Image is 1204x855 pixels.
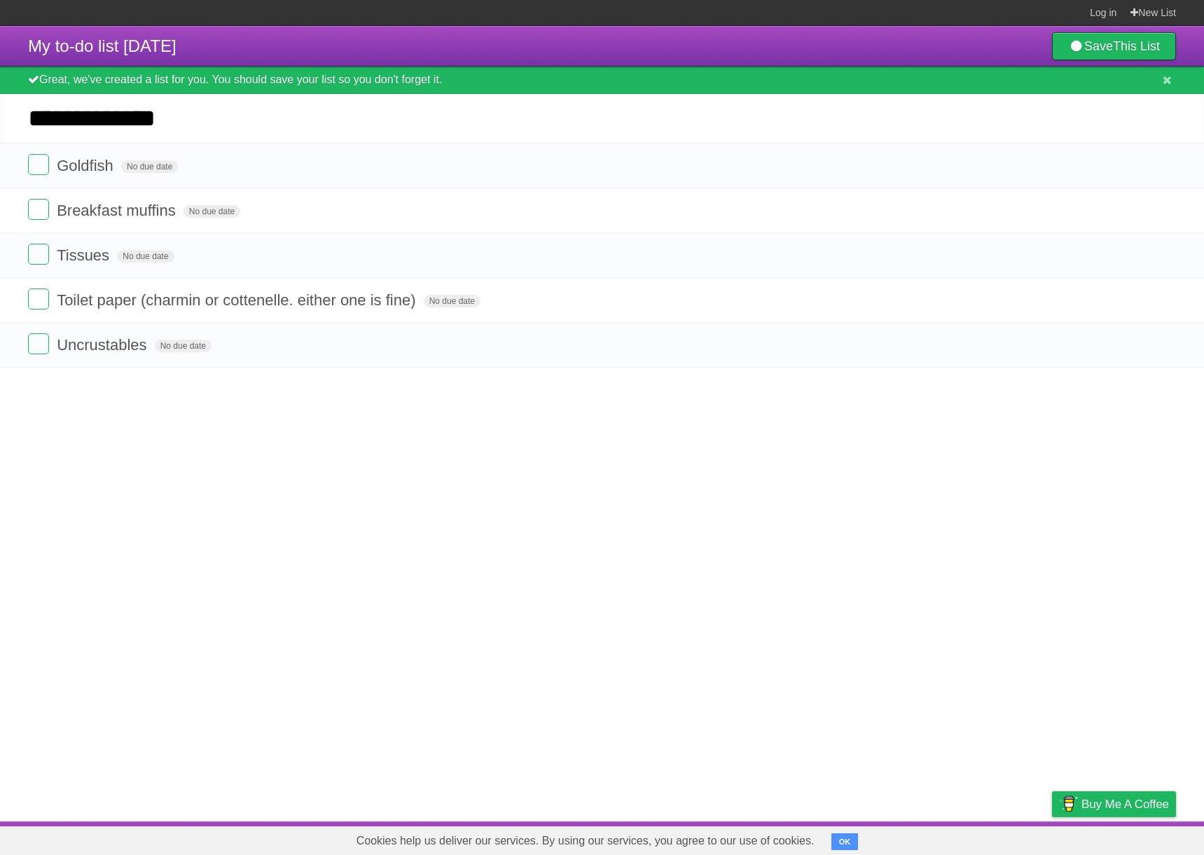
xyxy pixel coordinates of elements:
[57,157,117,174] span: Goldfish
[184,205,240,218] span: No due date
[1113,39,1160,53] b: This List
[831,833,859,850] button: OK
[342,827,829,855] span: Cookies help us deliver our services. By using our services, you agree to our use of cookies.
[57,336,150,354] span: Uncrustables
[57,291,419,309] span: Toilet paper (charmin or cottenelle. either one is fine)
[1052,791,1176,817] a: Buy me a coffee
[28,244,49,265] label: Done
[1052,32,1176,60] a: SaveThis List
[57,246,113,264] span: Tissues
[28,289,49,310] label: Done
[28,199,49,220] label: Done
[28,154,49,175] label: Done
[28,36,177,55] span: My to-do list [DATE]
[912,825,969,851] a: Developers
[986,825,1017,851] a: Terms
[1034,825,1070,851] a: Privacy
[155,340,212,352] span: No due date
[1088,825,1176,851] a: Suggest a feature
[57,202,179,219] span: Breakfast muffins
[1081,792,1169,816] span: Buy me a coffee
[28,333,49,354] label: Done
[866,825,895,851] a: About
[1059,792,1078,816] img: Buy me a coffee
[424,295,480,307] span: No due date
[121,160,178,173] span: No due date
[117,250,174,263] span: No due date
